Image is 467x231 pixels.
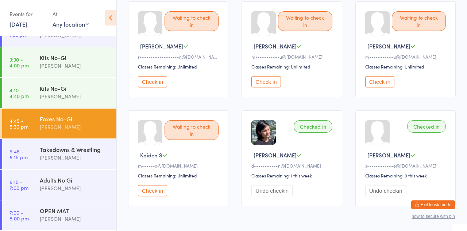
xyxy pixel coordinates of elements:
[165,11,219,31] div: Waiting to check in
[365,172,448,179] div: Classes Remaining: 0 this week
[2,139,116,169] a: 5:45 -6:15 pmTakedowns & Wrestling[PERSON_NAME]
[251,63,334,70] div: Classes Remaining: Unlimited
[254,42,297,50] span: [PERSON_NAME]
[2,78,116,108] a: 4:10 -4:40 pmKits No-Gi[PERSON_NAME]
[9,87,29,99] time: 4:10 - 4:40 pm
[140,42,183,50] span: [PERSON_NAME]
[40,123,110,131] div: [PERSON_NAME]
[367,42,410,50] span: [PERSON_NAME]
[251,185,293,196] button: Undo checkin
[2,47,116,77] a: 3:30 -4:00 pmKits No-Gi[PERSON_NAME]
[254,151,297,159] span: [PERSON_NAME]
[9,210,29,221] time: 7:00 - 8:00 pm
[2,200,116,230] a: 7:00 -8:00 pmOPEN MAT[PERSON_NAME]
[365,185,406,196] button: Undo checkin
[138,185,167,196] button: Check in
[165,120,219,140] div: Waiting to check in
[53,8,89,20] div: At
[9,20,27,28] a: [DATE]
[251,120,276,145] img: image1748561748.png
[407,120,446,133] div: Checked in
[138,54,221,60] div: r••••••••••••••••••n@[DOMAIN_NAME]
[40,215,110,223] div: [PERSON_NAME]
[365,54,448,60] div: m•••••••••••u@[DOMAIN_NAME]
[53,20,89,28] div: Any location
[251,54,334,60] div: m•••••••••••u@[DOMAIN_NAME]
[367,151,410,159] span: [PERSON_NAME]
[412,214,455,219] button: how to secure with pin
[392,11,446,31] div: Waiting to check in
[40,184,110,192] div: [PERSON_NAME]
[138,63,221,70] div: Classes Remaining: Unlimited
[9,179,28,191] time: 6:15 - 7:00 pm
[251,172,334,179] div: Classes Remaining: 1 this week
[2,170,116,200] a: 6:15 -7:00 pmAdults No Gi[PERSON_NAME]
[40,115,110,123] div: Foxes No-Gi
[40,92,110,101] div: [PERSON_NAME]
[2,109,116,138] a: 4:45 -5:30 pmFoxes No-Gi[PERSON_NAME]
[140,151,162,159] span: Kaiden S
[138,163,221,169] div: m••••••x@[DOMAIN_NAME]
[9,118,28,129] time: 4:45 - 5:30 pm
[40,207,110,215] div: OPEN MAT
[365,163,448,169] div: s••••••••••••e@[DOMAIN_NAME]
[294,120,332,133] div: Checked in
[40,145,110,153] div: Takedowns & Wrestling
[138,76,167,87] button: Check in
[40,153,110,162] div: [PERSON_NAME]
[9,26,27,38] time: 12:30 - 1:30 pm
[9,56,29,68] time: 3:30 - 4:00 pm
[40,62,110,70] div: [PERSON_NAME]
[9,148,28,160] time: 5:45 - 6:15 pm
[9,8,45,20] div: Events for
[40,176,110,184] div: Adults No Gi
[251,76,281,87] button: Check in
[40,84,110,92] div: Kits No-Gi
[40,54,110,62] div: Kits No-Gi
[251,163,334,169] div: d•••••••••••n@[DOMAIN_NAME]
[411,200,455,209] button: Exit kiosk mode
[138,172,221,179] div: Classes Remaining: Unlimited
[278,11,332,31] div: Waiting to check in
[365,63,448,70] div: Classes Remaining: Unlimited
[365,76,394,87] button: Check in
